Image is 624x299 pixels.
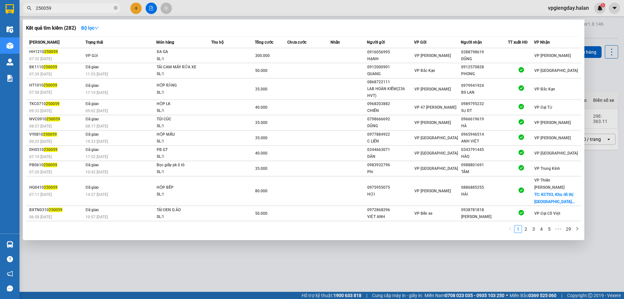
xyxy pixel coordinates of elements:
[367,191,414,198] div: HỢI
[157,64,205,71] div: TẢI CAM MÁY RỬA XE
[534,211,560,216] span: VP Đại Cồ Việt
[85,215,108,219] span: 10:57 [DATE]
[367,184,414,191] div: 0975955075
[211,40,224,45] span: Thu hộ
[255,151,267,156] span: 40.000
[157,82,205,89] div: HỘP RĂNG
[461,213,508,220] div: [PERSON_NAME]
[157,56,205,63] div: SL: 1
[85,139,108,144] span: 19:33 [DATE]
[85,132,99,137] span: Đã giao
[255,40,273,45] span: Tổng cước
[414,211,432,216] span: VP Bến xe
[545,225,553,233] li: 5
[414,151,458,156] span: VP [GEOGRAPHIC_DATA]
[157,162,205,169] div: Bọc giấy pk ô tô
[461,123,508,129] div: HÀ
[46,117,60,121] span: 250059
[530,225,538,233] li: 3
[538,225,545,233] li: 4
[85,155,108,159] span: 17:52 [DATE]
[255,68,267,73] span: 50.000
[85,117,99,121] span: Đã giao
[29,192,52,197] span: 07:11 [DATE]
[461,191,508,198] div: HẢI
[255,105,267,110] span: 40.000
[367,107,414,114] div: CHIẾN
[506,225,514,233] button: left
[461,184,508,191] div: 0886885255
[414,136,458,140] span: VP [GEOGRAPHIC_DATA]
[85,109,108,113] span: 09:02 [DATE]
[367,56,414,62] div: HẠNH
[255,211,267,216] span: 50.000
[157,153,205,160] div: SL: 1
[506,225,514,233] li: Previous Page
[29,207,84,213] div: BXTN0310
[461,82,508,89] div: 0979941924
[29,124,52,129] span: 08:57 [DATE]
[29,139,52,144] span: 09:22 [DATE]
[157,131,205,138] div: HỘP MẪU
[85,53,98,58] span: VP Gửi
[461,153,508,160] div: HÀO
[367,162,414,169] div: 0983932796
[29,170,52,174] span: 07:20 [DATE]
[461,56,508,62] div: DŨNG
[534,40,550,45] span: VP Nhận
[461,71,508,77] div: PHONG
[157,48,205,56] div: XA GA
[461,64,508,71] div: 0912570828
[461,101,508,107] div: 0989795232
[573,225,581,233] li: Next Page
[461,89,508,96] div: BS LAN
[514,225,522,233] a: 1
[534,87,555,91] span: VP Bắc Kạn
[367,116,414,123] div: 0798666692
[29,116,84,123] div: NVC0910
[85,102,99,106] span: Đã giao
[85,192,108,197] span: 14:37 [DATE]
[414,120,451,125] span: VP [PERSON_NAME]
[534,68,578,73] span: VP [GEOGRAPHIC_DATA]
[157,184,205,191] div: HỘP BẾP
[461,40,482,45] span: Người nhận
[414,68,435,73] span: VP Bắc Kạn
[6,4,14,14] img: logo-vxr
[367,71,414,77] div: QUANG
[6,241,13,248] img: warehouse-icon
[564,225,573,233] li: 29
[414,166,458,171] span: VP [GEOGRAPHIC_DATA]
[414,105,456,110] span: VP 47 [PERSON_NAME]
[367,131,414,138] div: 0977884922
[7,271,13,277] span: notification
[255,166,267,171] span: 35.000
[44,147,58,152] span: 250059
[94,26,99,30] span: down
[44,83,57,88] span: 250059
[157,123,205,130] div: SL: 1
[85,65,99,69] span: Đã giao
[29,146,84,153] div: DH0510
[367,123,414,129] div: DŨNG
[461,116,508,123] div: 0966619619
[508,40,528,45] span: TT xuất HĐ
[461,162,508,169] div: 0988801691
[367,101,414,107] div: 0968203882
[414,40,426,45] span: VP Gửi
[29,90,52,95] span: 07:58 [DATE]
[534,53,571,58] span: VP [PERSON_NAME]
[461,131,508,138] div: 0965946514
[367,86,414,99] div: LAB HOÀN KIẾM(236 HVT)
[367,79,414,86] div: 0868722111
[44,49,58,54] span: 250059
[49,208,62,212] span: 250059
[255,189,267,193] span: 80.000
[44,185,58,190] span: 250059
[157,71,205,78] div: SL: 1
[157,107,205,115] div: SL: 1
[534,136,571,140] span: VP [PERSON_NAME]
[508,227,512,231] span: left
[29,82,84,89] div: HT1010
